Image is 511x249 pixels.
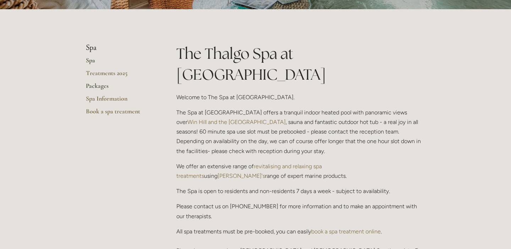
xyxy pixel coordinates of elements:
a: Packages [86,82,154,95]
h1: The Thalgo Spa at [GEOGRAPHIC_DATA] [176,43,425,85]
a: Spa [86,56,154,69]
p: Please contact us on [PHONE_NUMBER] for more information and to make an appointment with our ther... [176,202,425,221]
a: book a spa treatment online [311,228,381,235]
a: [PERSON_NAME]'s [218,172,265,179]
a: Book a spa treatment [86,107,154,120]
p: The Spa at [GEOGRAPHIC_DATA] offers a tranquil indoor heated pool with panoramic views over , sau... [176,108,425,156]
li: Spa [86,43,154,52]
p: We offer an extensive range of using range of expert marine products. [176,162,425,181]
p: The Spa is open to residents and non-residents 7 days a week - subject to availability. [176,186,425,196]
a: Treatments 2025 [86,69,154,82]
a: Win Hill and the [GEOGRAPHIC_DATA] [187,119,286,125]
p: Welcome to The Spa at [GEOGRAPHIC_DATA]. [176,92,425,102]
a: Spa Information [86,95,154,107]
